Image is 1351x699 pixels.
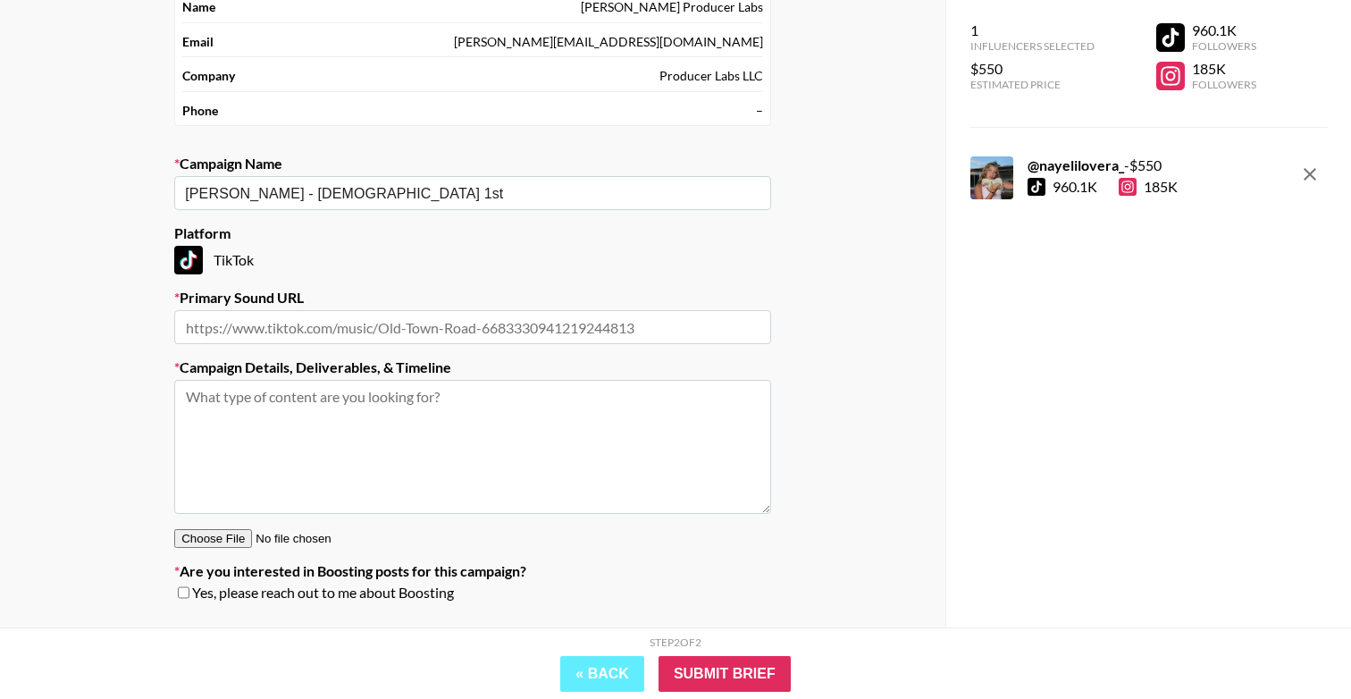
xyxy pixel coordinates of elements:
[650,636,701,649] div: Step 2 of 2
[970,21,1095,39] div: 1
[1262,610,1330,678] iframe: Drift Widget Chat Controller
[182,103,218,119] strong: Phone
[1292,156,1328,192] button: remove
[1028,156,1124,173] strong: @ nayelilovera_
[182,68,235,84] strong: Company
[659,656,791,692] input: Submit Brief
[174,246,771,274] div: TikTok
[659,68,763,84] div: Producer Labs LLC
[192,584,454,602] span: Yes, please reach out to me about Boosting
[174,246,203,274] img: TikTok
[182,34,214,50] strong: Email
[970,60,1095,78] div: $550
[1192,21,1256,39] div: 960.1K
[1028,156,1178,174] div: - $ 550
[1192,60,1256,78] div: 185K
[1053,178,1097,196] div: 960.1K
[1119,178,1178,196] div: 185K
[174,310,771,344] input: https://www.tiktok.com/music/Old-Town-Road-6683330941219244813
[174,224,771,242] label: Platform
[756,103,763,119] div: –
[1192,78,1256,91] div: Followers
[454,34,763,50] div: [PERSON_NAME][EMAIL_ADDRESS][DOMAIN_NAME]
[970,78,1095,91] div: Estimated Price
[185,183,736,204] input: Old Town Road - Lil Nas X + Billy Ray Cyrus
[174,155,771,173] label: Campaign Name
[1192,39,1256,53] div: Followers
[174,562,771,580] label: Are you interested in Boosting posts for this campaign?
[560,656,644,692] button: « Back
[970,39,1095,53] div: Influencers Selected
[174,289,771,307] label: Primary Sound URL
[174,358,771,376] label: Campaign Details, Deliverables, & Timeline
